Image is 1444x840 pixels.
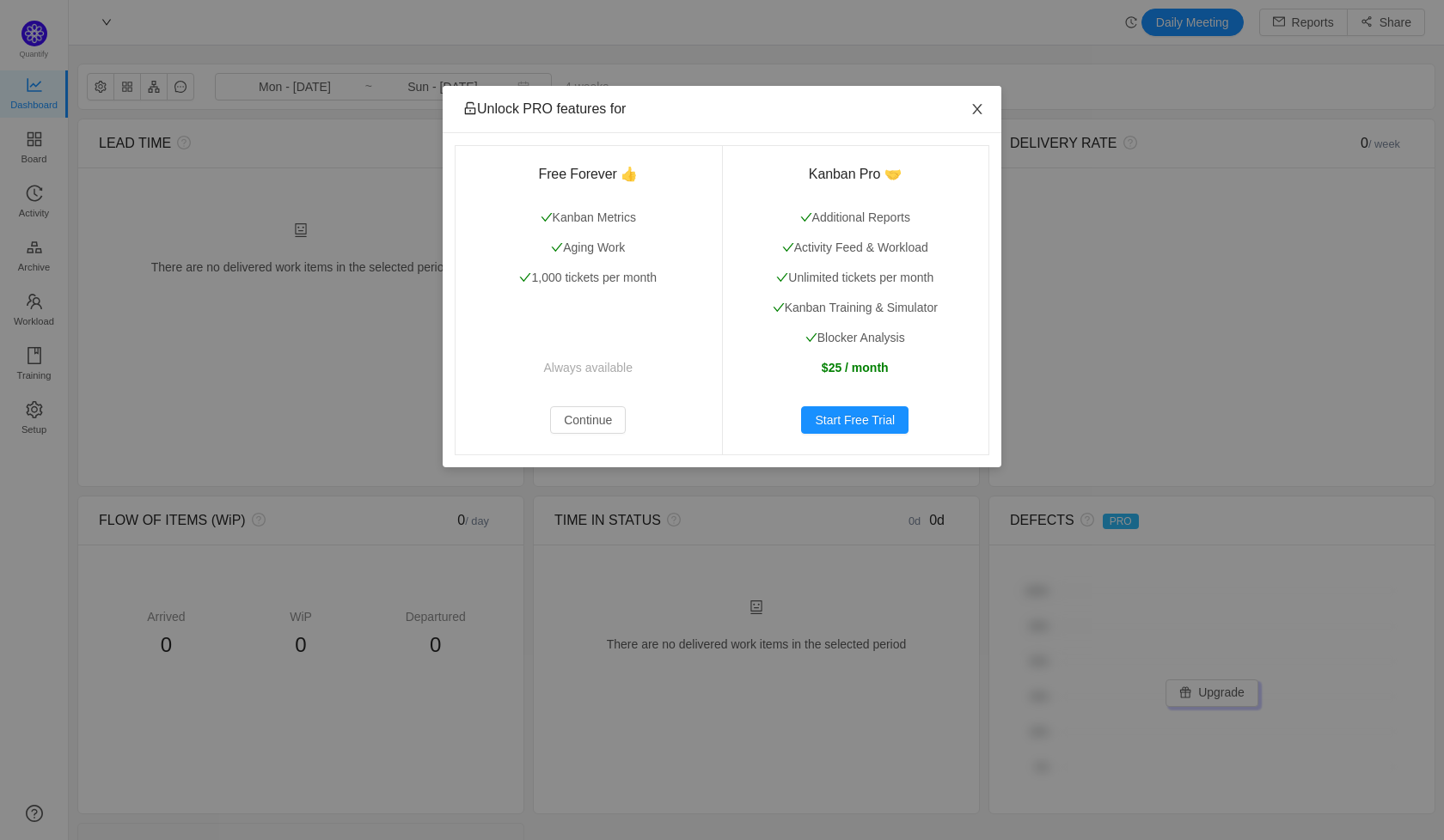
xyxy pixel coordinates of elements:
[800,211,812,223] i: icon: check
[743,269,969,287] p: Unlimited tickets per month
[743,329,969,347] p: Blocker Analysis
[463,101,626,116] span: Unlock PRO features for
[550,406,626,434] button: Continue
[970,102,984,116] i: icon: close
[475,166,701,183] h3: Free Forever 👍
[776,271,788,283] i: icon: check
[743,299,969,317] p: Kanban Training & Simulator
[743,166,969,183] h3: Kanban Pro 🤝
[519,271,657,284] span: 1,000 tickets per month
[743,239,969,257] p: Activity Feed & Workload
[801,406,909,434] button: Start Free Trial
[822,361,889,374] strong: $25 / month
[782,241,794,253] i: icon: check
[743,209,969,227] p: Additional Reports
[551,241,563,253] i: icon: check
[475,239,701,257] p: Aging Work
[519,271,531,283] i: icon: check
[773,301,785,313] i: icon: check
[475,209,701,227] p: Kanban Metrics
[541,211,553,223] i: icon: check
[805,332,817,344] i: icon: check
[953,86,1001,134] button: Close
[463,101,477,115] i: icon: unlock
[475,359,701,377] p: Always available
